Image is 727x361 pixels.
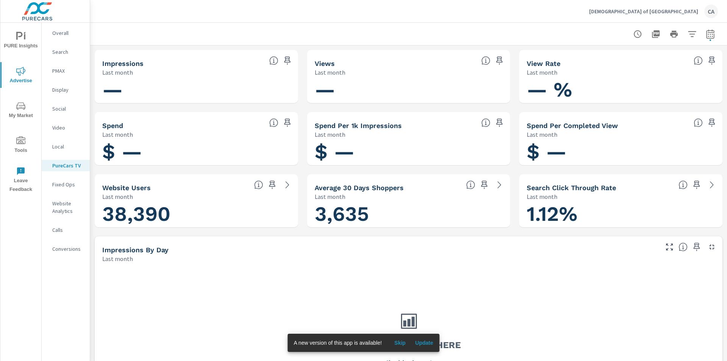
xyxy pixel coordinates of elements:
h5: Impressions by Day [102,246,168,254]
p: Last month [102,130,133,139]
p: Display [52,86,84,94]
h1: — [102,77,290,103]
h5: Impressions [102,59,144,67]
div: Display [42,84,90,95]
span: Percentage of users who viewed your campaigns who clicked through to your website. For example, i... [679,180,688,189]
span: Cost of your connected TV ad campaigns. [Source: This data is provided by the video advertising p... [269,118,278,127]
h5: Views [315,59,335,67]
div: Website Analytics [42,198,90,217]
h5: Spend Per 1k Impressions [315,122,402,130]
p: Last month [102,68,133,77]
p: Last month [315,130,345,139]
span: My Market [3,102,39,120]
span: PURE Insights [3,32,39,50]
span: Save this to your personalized report [478,179,490,191]
a: See more details in report [493,179,505,191]
p: Local [52,143,84,150]
p: Overall [52,29,84,37]
span: Skip [391,339,409,346]
div: Social [42,103,90,114]
p: Last month [527,192,557,201]
h5: Website Users [102,184,151,192]
p: PMAX [52,67,84,75]
div: Calls [42,224,90,236]
span: Save this to your personalized report [281,55,293,67]
span: Save this to your personalized report [493,55,505,67]
span: Total spend per 1,000 impressions. [Source: This data is provided by the video advertising platform] [481,118,490,127]
p: Last month [527,68,557,77]
button: "Export Report to PDF" [648,27,663,42]
h1: 3,635 [315,201,503,227]
span: Save this to your personalized report [691,241,703,253]
a: See more details in report [706,179,718,191]
p: PureCars TV [52,162,84,169]
span: Save this to your personalized report [281,117,293,129]
button: Select Date Range [703,27,718,42]
span: Save this to your personalized report [691,179,703,191]
p: Social [52,105,84,113]
span: Leave Feedback [3,167,39,194]
h1: $ — [315,139,503,165]
div: PMAX [42,65,90,77]
span: Tools [3,136,39,155]
h1: — [315,77,503,103]
p: Fixed Ops [52,181,84,188]
span: Advertise [3,67,39,85]
p: Last month [102,192,133,201]
span: Save this to your personalized report [493,117,505,129]
div: Local [42,141,90,152]
p: Last month [527,130,557,139]
span: Save this to your personalized report [706,55,718,67]
p: Last month [315,68,345,77]
button: Skip [388,337,412,349]
button: Minimize Widget [706,241,718,253]
div: CA [704,5,718,18]
button: Apply Filters [685,27,700,42]
h5: View Rate [527,59,560,67]
button: Update [412,337,436,349]
p: [DEMOGRAPHIC_DATA] of [GEOGRAPHIC_DATA] [589,8,698,15]
span: Save this to your personalized report [266,179,278,191]
span: Total spend per 1,000 impressions. [Source: This data is provided by the video advertising platform] [694,118,703,127]
div: Conversions [42,243,90,255]
div: Search [42,46,90,58]
h1: $ — [102,139,290,165]
p: Last month [102,254,133,263]
p: Search [52,48,84,56]
p: Conversions [52,245,84,253]
div: PureCars TV [42,160,90,171]
span: Number of times your connected TV ad was presented to a user. [Source: This data is provided by t... [269,56,278,65]
h1: — % [527,77,715,103]
p: Website Analytics [52,200,84,215]
span: Update [415,339,433,346]
div: Overall [42,27,90,39]
h1: $ — [527,139,715,165]
div: Video [42,122,90,133]
h5: Spend [102,122,123,130]
h5: Spend Per Completed View [527,122,618,130]
h5: Search Click Through Rate [527,184,616,192]
span: Percentage of Impressions where the ad was viewed completely. “Impressions” divided by “Views”. [... [694,56,703,65]
span: Unique website visitors over the selected time period. [Source: Website Analytics] [254,180,263,189]
h5: Average 30 Days Shoppers [315,184,404,192]
p: Last month [315,192,345,201]
h1: 1.12% [527,201,715,227]
button: Print Report [666,27,682,42]
span: A rolling 30 day total of daily Shoppers on the dealership website, averaged over the selected da... [466,180,475,189]
p: Calls [52,226,84,234]
p: Video [52,124,84,131]
span: The number of impressions, broken down by the day of the week they occurred. [679,242,688,252]
span: Number of times your connected TV ad was viewed completely by a user. [Source: This data is provi... [481,56,490,65]
div: nav menu [0,23,41,197]
div: Fixed Ops [42,179,90,190]
span: A new version of this app is available! [294,340,382,346]
span: Save this to your personalized report [706,117,718,129]
a: See more details in report [281,179,293,191]
button: Make Fullscreen [663,241,676,253]
h1: 38,390 [102,201,290,227]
